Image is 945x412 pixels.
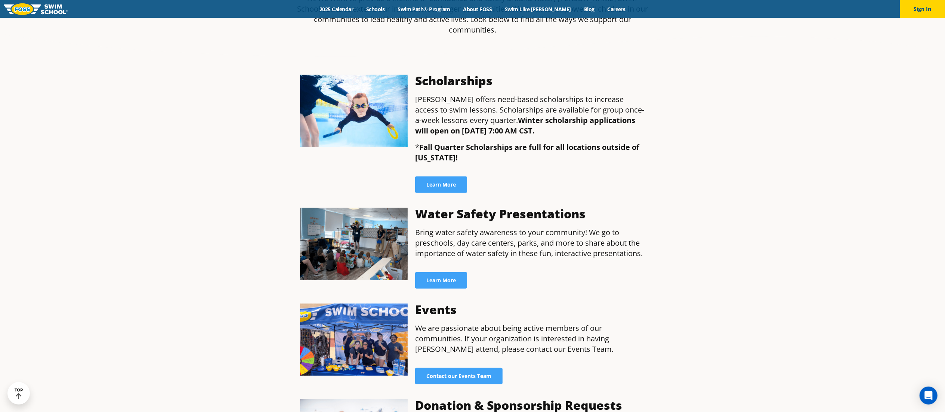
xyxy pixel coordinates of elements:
[4,3,68,15] img: FOSS Swim School Logo
[415,176,467,193] a: Learn More
[415,94,645,136] p: [PERSON_NAME] offers need-based scholarships to increase access to swim lessons. Scholarships are...
[426,182,456,187] span: Learn More
[313,6,360,13] a: 2025 Calendar
[15,388,23,399] div: TOP
[426,278,456,283] span: Learn More
[415,272,467,289] a: Learn More
[415,115,635,136] strong: Winter scholarship applications will open on [DATE] 7:00 AM CST.
[415,368,503,384] a: Contact our Events Team
[391,6,457,13] a: Swim Path® Program
[360,6,391,13] a: Schools
[415,208,645,220] h3: Water Safety Presentations
[920,387,938,405] div: Open Intercom Messenger
[457,6,498,13] a: About FOSS
[601,6,632,13] a: Careers
[415,323,645,354] p: We are passionate about being active members of our communities. If your organization is interest...
[577,6,601,13] a: Blog
[426,373,491,379] span: Contact our Events Team
[415,142,639,163] strong: Fall Quarter Scholarships are full for all locations outside of [US_STATE]!
[498,6,578,13] a: Swim Like [PERSON_NAME]
[415,227,645,259] p: Bring water safety awareness to your community! We go to preschools, day care centers, parks, and...
[415,75,645,87] h3: Scholarships
[415,304,645,316] h3: Events
[415,399,645,411] h3: Donation & Sponsorship Requests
